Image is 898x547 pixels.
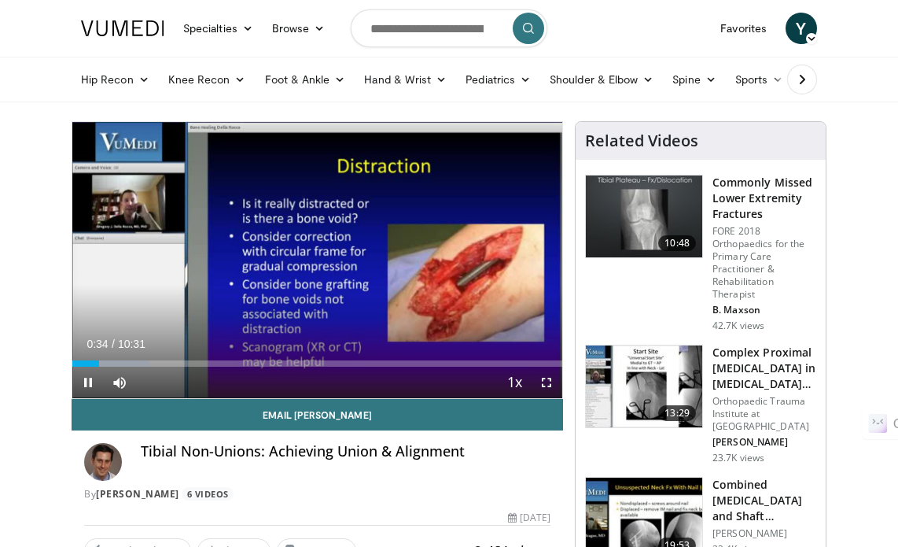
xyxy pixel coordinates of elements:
[81,20,164,36] img: VuMedi Logo
[586,176,702,257] img: 4aa379b6-386c-4fb5-93ee-de5617843a87.150x105_q85_crop-smart_upscale.jpg
[712,304,816,316] p: B. Maxson
[84,443,122,481] img: Avatar
[712,527,816,540] p: [PERSON_NAME]
[585,131,698,150] h4: Related Videos
[104,367,135,398] button: Mute
[159,64,256,95] a: Knee Recon
[726,64,793,95] a: Sports
[112,338,115,350] span: /
[72,399,563,431] a: Email [PERSON_NAME]
[712,175,816,222] h3: Commonly Missed Lower Extremity Fractures
[712,225,816,301] p: FORE 2018 Orthopaedics for the Primary Care Practitioner & Rehabilitation Therapist
[72,360,562,367] div: Progress Bar
[72,122,562,398] video-js: Video Player
[786,13,817,44] a: Y
[540,64,663,95] a: Shoulder & Elbow
[663,64,725,95] a: Spine
[84,487,550,501] div: By
[86,338,108,350] span: 0:34
[72,367,104,398] button: Pause
[118,338,145,350] span: 10:31
[712,452,764,464] p: 23.7K views
[712,436,816,449] p: [PERSON_NAME]
[658,235,696,251] span: 10:48
[263,13,335,44] a: Browse
[585,345,816,464] a: 13:29 Complex Proximal [MEDICAL_DATA] in [MEDICAL_DATA] patients Orthopaedic Trauma Institute at ...
[351,9,547,47] input: Search topics, interventions
[256,64,355,95] a: Foot & Ankle
[182,487,234,501] a: 6 Videos
[712,320,764,332] p: 42.7K views
[508,511,550,525] div: [DATE]
[586,346,702,427] img: 32f9c0e8-c1c1-4c19-a84e-b8c2f56ee032.150x105_q85_crop-smart_upscale.jpg
[141,443,550,460] h4: Tibial Non-Unions: Achieving Union & Alignment
[174,13,263,44] a: Specialties
[531,367,562,398] button: Fullscreen
[658,405,696,421] span: 13:29
[456,64,540,95] a: Pediatrics
[499,367,531,398] button: Playback Rate
[712,345,816,392] h3: Complex Proximal [MEDICAL_DATA] in [MEDICAL_DATA] patients
[72,64,159,95] a: Hip Recon
[96,487,179,501] a: [PERSON_NAME]
[585,175,816,332] a: 10:48 Commonly Missed Lower Extremity Fractures FORE 2018 Orthopaedics for the Primary Care Pract...
[712,477,816,524] h3: Combined [MEDICAL_DATA] and Shaft [MEDICAL_DATA]: How not to miss, Techniqu…
[712,395,816,433] p: Orthopaedic Trauma Institute at [GEOGRAPHIC_DATA]
[355,64,456,95] a: Hand & Wrist
[711,13,776,44] a: Favorites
